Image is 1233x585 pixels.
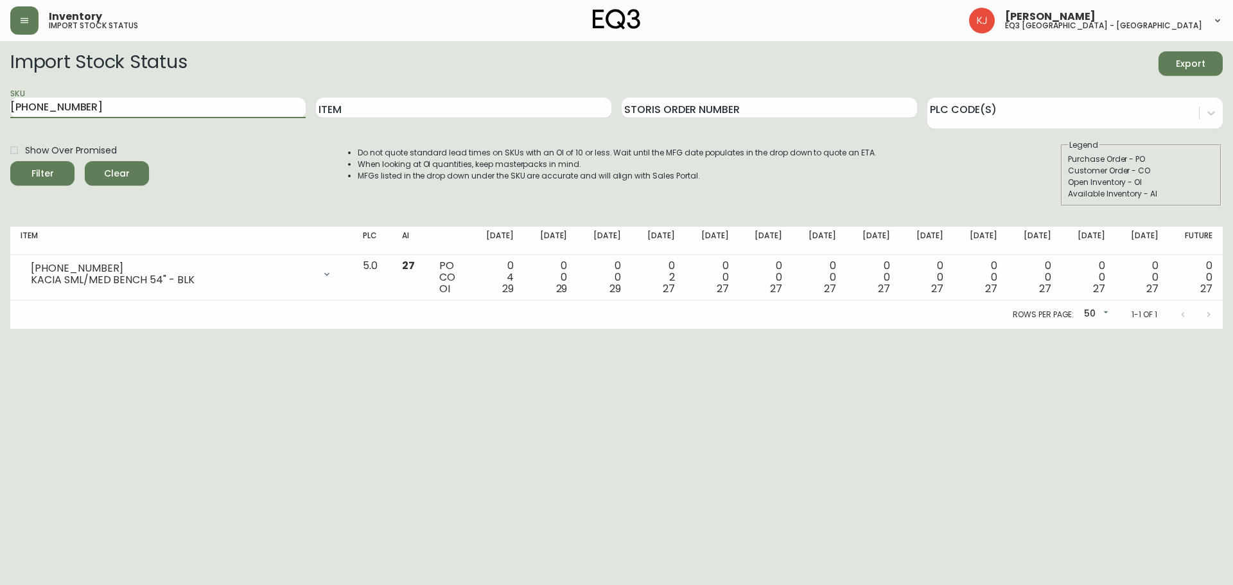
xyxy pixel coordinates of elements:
[931,281,943,296] span: 27
[1093,281,1105,296] span: 27
[631,227,685,255] th: [DATE]
[10,161,74,186] button: Filter
[49,22,138,30] h5: import stock status
[1005,22,1202,30] h5: eq3 [GEOGRAPHIC_DATA] - [GEOGRAPHIC_DATA]
[878,281,890,296] span: 27
[1062,227,1115,255] th: [DATE]
[1179,260,1212,295] div: 0 0
[1039,281,1051,296] span: 27
[969,8,995,33] img: 24a625d34e264d2520941288c4a55f8e
[556,281,568,296] span: 29
[402,258,415,273] span: 27
[25,144,117,157] span: Show Over Promised
[353,227,392,255] th: PLC
[10,51,187,76] h2: Import Stock Status
[593,9,640,30] img: logo
[1068,177,1214,188] div: Open Inventory - OI
[1005,12,1096,22] span: [PERSON_NAME]
[792,227,846,255] th: [DATE]
[857,260,890,295] div: 0 0
[824,281,836,296] span: 27
[1169,56,1212,72] span: Export
[749,260,783,295] div: 0 0
[770,281,782,296] span: 27
[21,260,342,288] div: [PHONE_NUMBER]KACIA SML/MED BENCH 54" - BLK
[1159,51,1223,76] button: Export
[803,260,836,295] div: 0 0
[985,281,997,296] span: 27
[1013,309,1074,320] p: Rows per page:
[480,260,514,295] div: 0 4
[1008,227,1062,255] th: [DATE]
[739,227,793,255] th: [DATE]
[1200,281,1212,296] span: 27
[1068,153,1214,165] div: Purchase Order - PO
[439,260,460,295] div: PO CO
[1068,139,1099,151] legend: Legend
[911,260,944,295] div: 0 0
[1125,260,1159,295] div: 0 0
[358,159,877,170] li: When looking at OI quantities, keep masterpacks in mind.
[534,260,568,295] div: 0 0
[49,12,102,22] span: Inventory
[1132,309,1157,320] p: 1-1 of 1
[609,281,621,296] span: 29
[577,227,631,255] th: [DATE]
[524,227,578,255] th: [DATE]
[1018,260,1051,295] div: 0 0
[846,227,900,255] th: [DATE]
[31,263,314,274] div: [PHONE_NUMBER]
[685,227,739,255] th: [DATE]
[1115,227,1169,255] th: [DATE]
[85,161,149,186] button: Clear
[502,281,514,296] span: 29
[1068,188,1214,200] div: Available Inventory - AI
[470,227,524,255] th: [DATE]
[695,260,729,295] div: 0 0
[358,170,877,182] li: MFGs listed in the drop down under the SKU are accurate and will align with Sales Portal.
[1079,304,1111,325] div: 50
[1146,281,1159,296] span: 27
[1068,165,1214,177] div: Customer Order - CO
[392,227,429,255] th: AI
[95,166,139,182] span: Clear
[642,260,675,295] div: 0 2
[358,147,877,159] li: Do not quote standard lead times on SKUs with an OI of 10 or less. Wait until the MFG date popula...
[31,274,314,286] div: KACIA SML/MED BENCH 54" - BLK
[588,260,621,295] div: 0 0
[663,281,675,296] span: 27
[353,255,392,301] td: 5.0
[954,227,1008,255] th: [DATE]
[1072,260,1105,295] div: 0 0
[964,260,997,295] div: 0 0
[900,227,954,255] th: [DATE]
[439,281,450,296] span: OI
[10,227,353,255] th: Item
[1169,227,1223,255] th: Future
[717,281,729,296] span: 27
